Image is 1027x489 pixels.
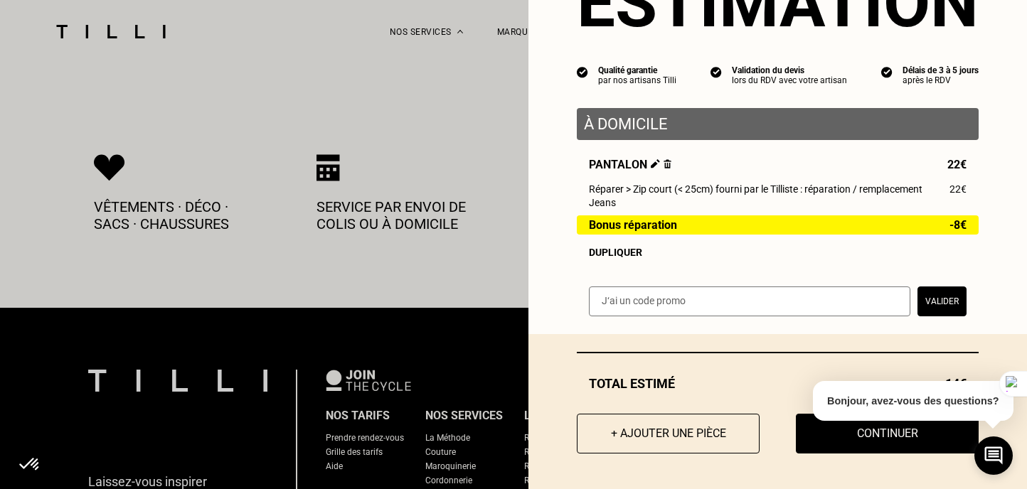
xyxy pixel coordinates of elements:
[589,158,671,171] span: Pantalon
[949,219,967,231] span: -8€
[903,65,979,75] div: Délais de 3 à 5 jours
[903,75,979,85] div: après le RDV
[711,65,722,78] img: icon list info
[598,65,676,75] div: Qualité garantie
[589,286,910,316] input: J‘ai un code promo
[732,75,847,85] div: lors du RDV avec votre artisan
[577,414,760,453] button: + Ajouter une pièce
[664,159,671,168] img: Supprimer
[589,183,922,195] span: Réparer > Zip court (< 25cm) fourni par le Tilliste : réparation / remplacement
[949,183,967,195] span: 22€
[796,414,979,453] button: Continuer
[589,247,967,258] div: Dupliquer
[881,65,893,78] img: icon list info
[577,65,588,78] img: icon list info
[577,376,979,391] div: Total estimé
[813,381,1013,421] p: Bonjour, avez-vous des questions?
[589,219,677,231] span: Bonus réparation
[589,197,616,208] span: Jeans
[732,65,847,75] div: Validation du devis
[947,158,967,171] span: 22€
[598,75,676,85] div: par nos artisans Tilli
[584,115,972,133] p: À domicile
[651,159,660,168] img: Éditer
[917,286,967,316] button: Valider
